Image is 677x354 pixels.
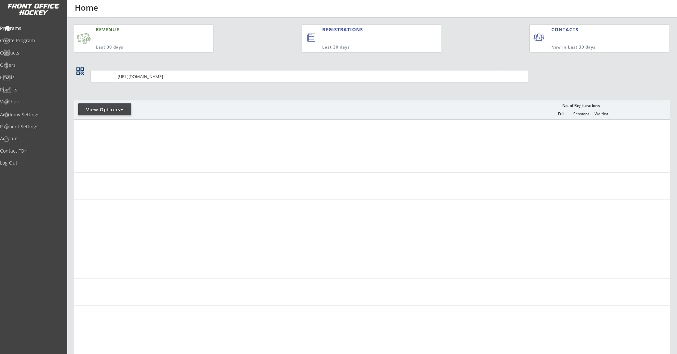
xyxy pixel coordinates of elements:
[96,45,181,50] div: Last 30 days
[78,106,131,113] div: View Options
[591,112,611,116] div: Waitlist
[571,112,591,116] div: Sessions
[551,26,582,33] div: CONTACTS
[75,66,85,76] button: qr_code
[96,26,181,33] div: REVENUE
[322,45,414,50] div: Last 30 days
[322,26,410,33] div: REGISTRATIONS
[551,45,638,50] div: New in Last 30 days
[551,112,571,116] div: Full
[560,103,602,108] div: No. of Registrations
